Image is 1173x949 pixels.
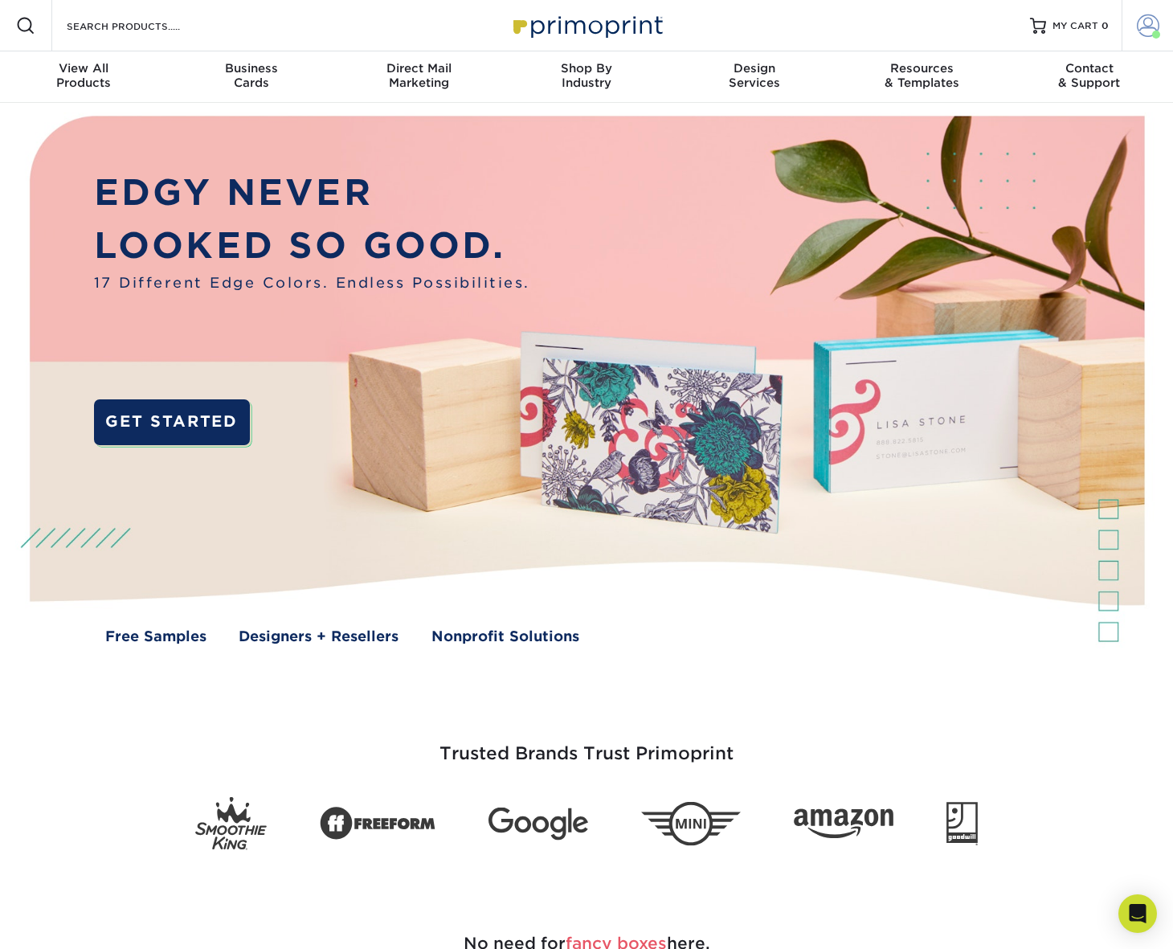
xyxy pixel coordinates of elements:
[1005,61,1173,90] div: & Support
[168,51,336,103] a: BusinessCards
[670,61,838,90] div: Services
[488,807,588,840] img: Google
[838,61,1006,90] div: & Templates
[168,61,336,90] div: Cards
[239,626,398,647] a: Designers + Resellers
[838,51,1006,103] a: Resources& Templates
[94,399,250,446] a: GET STARTED
[1005,61,1173,76] span: Contact
[794,808,893,839] img: Amazon
[503,61,671,90] div: Industry
[838,61,1006,76] span: Resources
[168,61,336,76] span: Business
[335,51,503,103] a: Direct MailMarketing
[195,796,267,850] img: Smoothie King
[1101,20,1109,31] span: 0
[105,626,206,647] a: Free Samples
[94,219,530,272] p: LOOKED SO GOOD.
[1052,19,1098,33] span: MY CART
[4,900,137,943] iframe: Google Customer Reviews
[670,51,838,103] a: DesignServices
[116,705,1057,783] h3: Trusted Brands Trust Primoprint
[506,8,667,43] img: Primoprint
[335,61,503,76] span: Direct Mail
[94,166,530,219] p: EDGY NEVER
[503,51,671,103] a: Shop ByIndustry
[431,626,579,647] a: Nonprofit Solutions
[946,802,978,845] img: Goodwill
[94,272,530,293] span: 17 Different Edge Colors. Endless Possibilities.
[503,61,671,76] span: Shop By
[670,61,838,76] span: Design
[1005,51,1173,103] a: Contact& Support
[320,798,435,849] img: Freeform
[65,16,222,35] input: SEARCH PRODUCTS.....
[335,61,503,90] div: Marketing
[641,801,741,845] img: Mini
[1118,894,1157,933] div: Open Intercom Messenger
